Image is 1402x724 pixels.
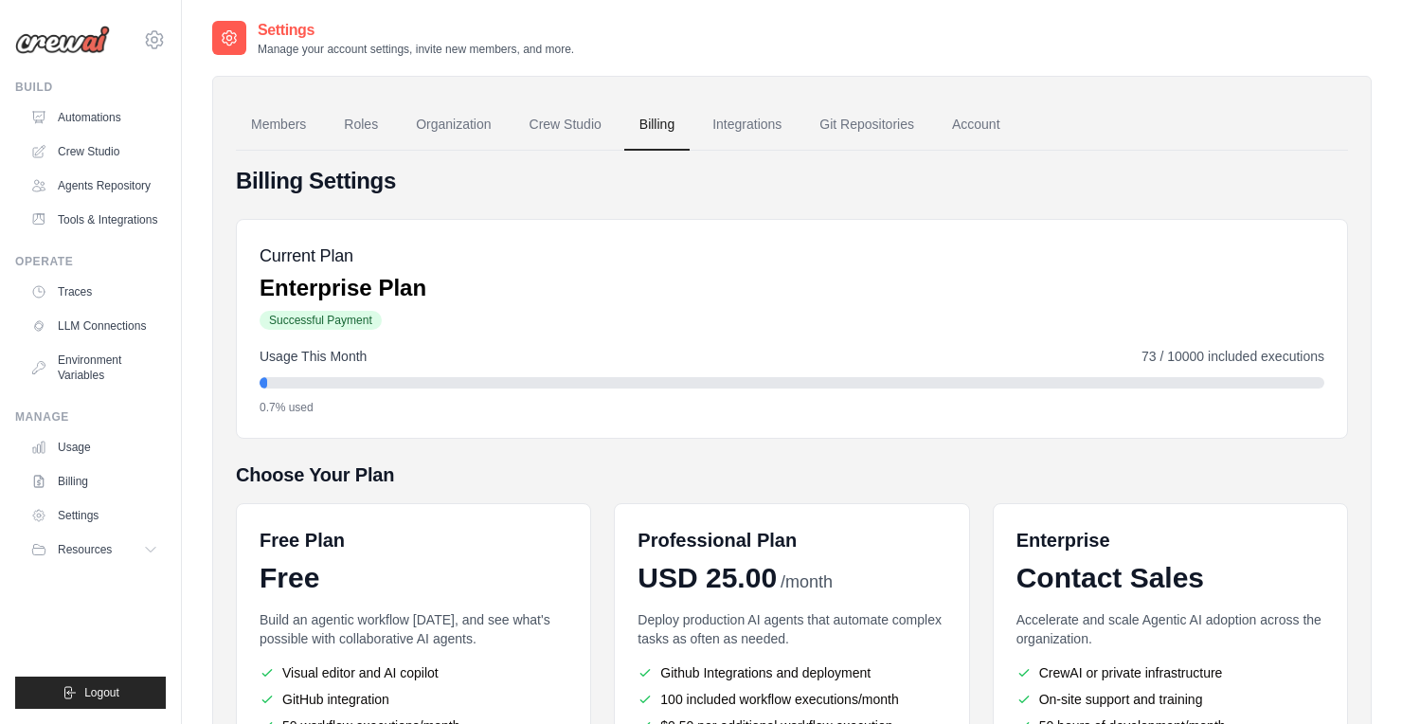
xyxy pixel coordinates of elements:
[23,432,166,462] a: Usage
[23,466,166,497] a: Billing
[624,100,690,151] a: Billing
[804,100,929,151] a: Git Repositories
[638,663,945,682] li: Github Integrations and deployment
[58,542,112,557] span: Resources
[236,100,321,151] a: Members
[638,690,945,709] li: 100 included workflow executions/month
[23,171,166,201] a: Agents Repository
[23,311,166,341] a: LLM Connections
[23,205,166,235] a: Tools & Integrations
[638,610,945,648] p: Deploy production AI agents that automate complex tasks as often as needed.
[260,561,567,595] div: Free
[638,561,777,595] span: USD 25.00
[23,345,166,390] a: Environment Variables
[1016,690,1324,709] li: On-site support and training
[258,19,574,42] h2: Settings
[1016,663,1324,682] li: CrewAI or private infrastructure
[236,166,1348,196] h4: Billing Settings
[84,685,119,700] span: Logout
[260,347,367,366] span: Usage This Month
[15,677,166,709] button: Logout
[1016,610,1324,648] p: Accelerate and scale Agentic AI adoption across the organization.
[15,80,166,95] div: Build
[260,243,426,269] h5: Current Plan
[260,663,567,682] li: Visual editor and AI copilot
[697,100,797,151] a: Integrations
[260,527,345,553] h6: Free Plan
[514,100,617,151] a: Crew Studio
[638,527,797,553] h6: Professional Plan
[1141,347,1324,366] span: 73 / 10000 included executions
[15,254,166,269] div: Operate
[23,102,166,133] a: Automations
[15,409,166,425] div: Manage
[401,100,506,151] a: Organization
[937,100,1016,151] a: Account
[781,570,833,595] span: /month
[260,273,426,303] p: Enterprise Plan
[260,690,567,709] li: GitHub integration
[260,610,567,648] p: Build an agentic workflow [DATE], and see what's possible with collaborative AI agents.
[236,462,1348,488] h5: Choose Your Plan
[23,534,166,565] button: Resources
[1016,527,1324,553] h6: Enterprise
[23,277,166,307] a: Traces
[15,26,110,54] img: Logo
[23,500,166,531] a: Settings
[1016,561,1324,595] div: Contact Sales
[260,400,314,415] span: 0.7% used
[23,136,166,167] a: Crew Studio
[329,100,393,151] a: Roles
[258,42,574,57] p: Manage your account settings, invite new members, and more.
[260,311,382,330] span: Successful Payment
